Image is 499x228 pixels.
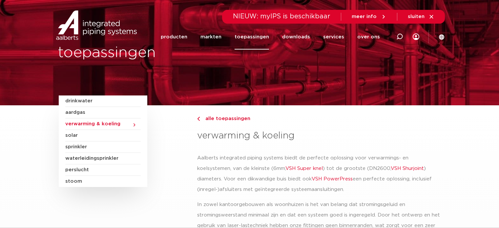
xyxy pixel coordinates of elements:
[65,107,141,118] a: aardgas
[235,24,269,50] a: toepassingen
[408,14,434,20] a: sluiten
[200,24,221,50] a: markten
[312,176,353,181] a: VSH PowerPress
[323,24,344,50] a: services
[197,129,440,142] h3: verwarming & koeling
[65,153,141,164] a: waterleidingsprinkler
[357,24,380,50] a: over ons
[282,24,310,50] a: downloads
[65,141,141,153] a: sprinkler
[197,153,440,195] p: Aalberts integrated piping systems biedt de perfecte oplossing voor verwarmings- en koelsystemen,...
[65,130,141,141] a: solar
[201,116,250,121] span: alle toepassingen
[65,176,141,187] a: stoom
[352,14,377,19] span: meer info
[161,24,187,50] a: producten
[352,14,386,20] a: meer info
[58,42,246,63] h1: toepassingen
[408,14,425,19] span: sluiten
[197,115,440,123] a: alle toepassingen
[65,164,141,176] a: perslucht
[391,166,424,171] a: VSH Shurjoint
[65,95,141,107] a: drinkwater
[197,117,200,121] img: chevron-right.svg
[285,166,323,171] a: VSH Super knel
[233,13,330,20] span: NIEUW: myIPS is beschikbaar
[65,118,141,130] a: verwarming & koeling
[413,24,419,50] div: my IPS
[161,24,380,50] nav: Menu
